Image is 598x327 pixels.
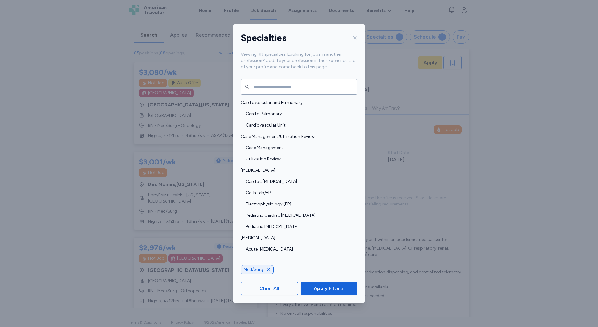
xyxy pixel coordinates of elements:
span: [MEDICAL_DATA] [241,167,353,174]
button: Apply Filters [301,282,357,295]
span: Cardio Pulmonary [246,111,353,117]
span: [MEDICAL_DATA] [241,235,353,241]
div: Viewing RN specialties. Looking for jobs in another profession? Update your profession in the exp... [233,51,365,78]
span: Apply Filters [314,285,344,292]
span: Cardiac [MEDICAL_DATA] [246,179,353,185]
span: Clear All [259,285,279,292]
span: Case Management/Utilization Review [241,133,353,140]
span: Utilization Review [246,156,353,162]
span: Cardiovascular Unit [246,122,353,128]
span: Pediatric [MEDICAL_DATA] [246,224,353,230]
span: Pediatric Cardiac [MEDICAL_DATA] [246,212,353,219]
button: Clear All [241,282,298,295]
span: Electrophysiology (EP) [246,201,353,207]
span: Med/Surg [244,267,263,273]
span: Case Management [246,145,353,151]
h1: Specialties [241,32,286,44]
span: Acute [MEDICAL_DATA] [246,246,353,252]
span: Cardiovascular and Pulmonary [241,100,353,106]
span: Cath Lab/EP [246,190,353,196]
